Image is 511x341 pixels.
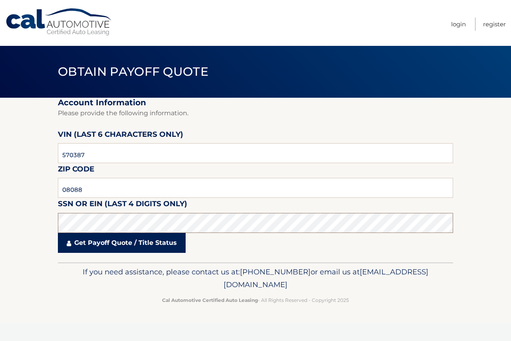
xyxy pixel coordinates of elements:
a: Get Payoff Quote / Title Status [58,233,186,253]
label: Zip Code [58,163,94,178]
a: Register [483,18,506,31]
span: [PHONE_NUMBER] [240,267,311,276]
a: Login [451,18,466,31]
span: Obtain Payoff Quote [58,64,208,79]
p: Please provide the following information. [58,108,453,119]
label: VIN (last 6 characters only) [58,128,183,143]
strong: Cal Automotive Certified Auto Leasing [162,297,258,303]
label: SSN or EIN (last 4 digits only) [58,198,187,213]
a: Cal Automotive [5,8,113,36]
p: If you need assistance, please contact us at: or email us at [63,266,448,291]
p: - All Rights Reserved - Copyright 2025 [63,296,448,304]
h2: Account Information [58,98,453,108]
